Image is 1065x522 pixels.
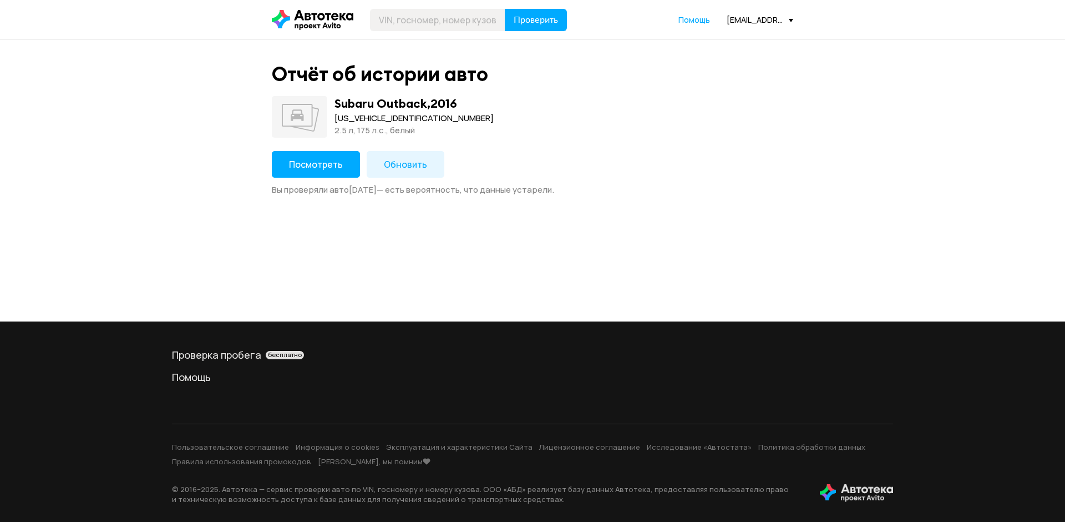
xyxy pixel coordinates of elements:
div: [US_VEHICLE_IDENTIFICATION_NUMBER] [334,112,494,124]
a: Политика обработки данных [758,442,865,452]
a: Помощь [172,370,893,384]
div: Отчёт об истории авто [272,62,488,86]
a: Проверка пробегабесплатно [172,348,893,362]
a: Информация о cookies [296,442,379,452]
button: Проверить [505,9,567,31]
a: [PERSON_NAME], мы помним [318,456,430,466]
span: бесплатно [268,351,302,359]
a: Помощь [678,14,710,26]
a: Эксплуатация и характеристики Сайта [386,442,532,452]
div: Subaru Outback , 2016 [334,96,457,111]
span: Помощь [678,14,710,25]
a: Лицензионное соглашение [539,442,640,452]
div: Вы проверяли авто [DATE] — есть вероятность, что данные устарели. [272,184,793,195]
div: [EMAIL_ADDRESS][DOMAIN_NAME] [727,14,793,25]
div: Проверка пробега [172,348,893,362]
span: Посмотреть [289,158,343,170]
a: Исследование «Автостата» [647,442,752,452]
button: Обновить [367,151,444,178]
button: Посмотреть [272,151,360,178]
a: Правила использования промокодов [172,456,311,466]
span: Проверить [514,16,558,24]
div: 2.5 л, 175 л.c., белый [334,124,494,137]
input: VIN, госномер, номер кузова [370,9,505,31]
p: © 2016– 2025 . Автотека — сервис проверки авто по VIN, госномеру и номеру кузова. ООО «АБД» реали... [172,484,802,504]
a: Пользовательское соглашение [172,442,289,452]
img: tWS6KzJlK1XUpy65r7uaHVIs4JI6Dha8Nraz9T2hA03BhoCc4MtbvZCxBLwJIh+mQSIAkLBJpqMoKVdP8sONaFJLCz6I0+pu7... [820,484,893,502]
span: Обновить [384,158,427,170]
